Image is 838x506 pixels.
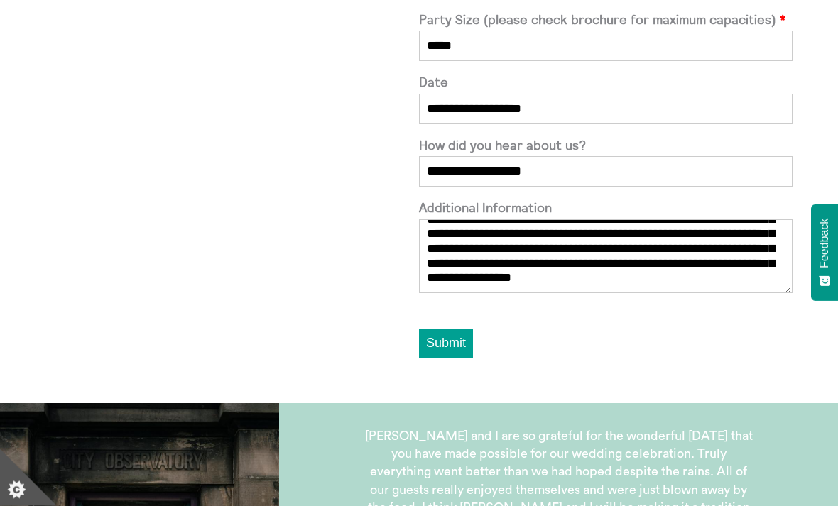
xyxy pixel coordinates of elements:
label: Additional Information [419,202,793,216]
label: How did you hear about us? [419,139,793,154]
span: Feedback [818,219,831,268]
button: Submit [419,329,473,358]
label: Date [419,76,793,91]
button: Feedback - Show survey [811,204,838,301]
label: Party Size (please check brochure for maximum capacities) [419,13,793,28]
